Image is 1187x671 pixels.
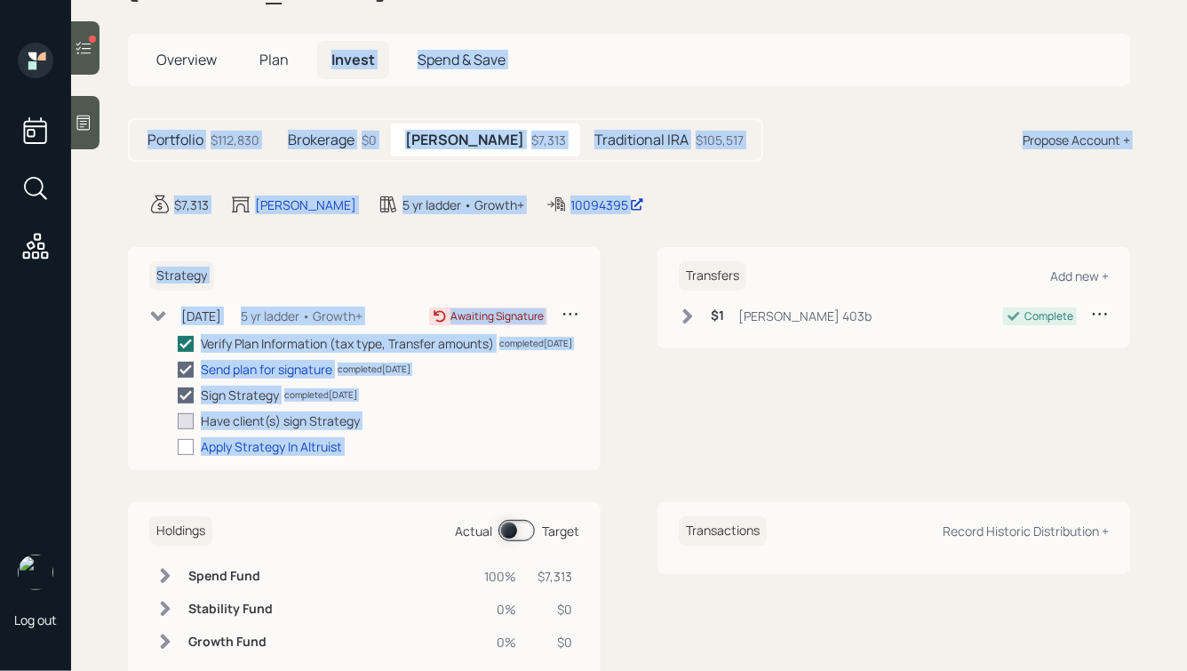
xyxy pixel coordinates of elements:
div: $0 [538,600,572,619]
div: 100% [484,567,516,586]
span: Overview [156,50,217,69]
div: $0 [362,131,377,149]
div: [PERSON_NAME] 403b [738,307,872,325]
div: 5 yr ladder • Growth+ [402,196,524,214]
div: 10094395 [570,196,644,214]
div: Log out [14,611,57,628]
h5: Traditional IRA [594,132,689,148]
div: [PERSON_NAME] [255,196,356,214]
div: $7,313 [531,131,566,149]
div: Apply Strategy In Altruist [201,437,342,456]
img: hunter_neumayer.jpg [18,555,53,590]
h5: Portfolio [147,132,203,148]
div: Propose Account + [1023,131,1130,149]
h6: Transfers [679,261,746,291]
span: Plan [259,50,289,69]
div: 5 yr ladder • Growth+ [241,307,362,325]
div: Target [542,522,579,540]
h5: Brokerage [288,132,355,148]
div: $7,313 [174,196,209,214]
div: Record Historic Distribution + [943,523,1109,539]
div: Actual [455,522,492,540]
h6: Transactions [679,516,767,546]
div: 0% [484,600,516,619]
div: Verify Plan Information (tax type, Transfer amounts) [201,334,494,353]
h5: [PERSON_NAME] [405,132,524,148]
div: completed [DATE] [499,337,572,350]
h6: $1 [711,308,724,324]
div: completed [DATE] [338,363,410,376]
div: Have client(s) sign Strategy [201,411,360,430]
div: Awaiting Signature [450,308,544,324]
div: Add new + [1050,268,1109,284]
h6: Growth Fund [188,635,273,650]
div: completed [DATE] [284,388,357,402]
div: [DATE] [181,307,221,325]
div: $0 [538,633,572,651]
h6: Strategy [149,261,214,291]
div: Sign Strategy [201,386,279,404]
div: Send plan for signature [201,360,332,379]
div: $112,830 [211,131,259,149]
h6: Holdings [149,516,212,546]
h6: Stability Fund [188,602,273,617]
span: Invest [331,50,375,69]
h6: Spend Fund [188,569,273,584]
div: Complete [1024,308,1073,324]
div: $105,517 [696,131,744,149]
div: 0% [484,633,516,651]
span: Spend & Save [418,50,506,69]
div: $7,313 [538,567,572,586]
